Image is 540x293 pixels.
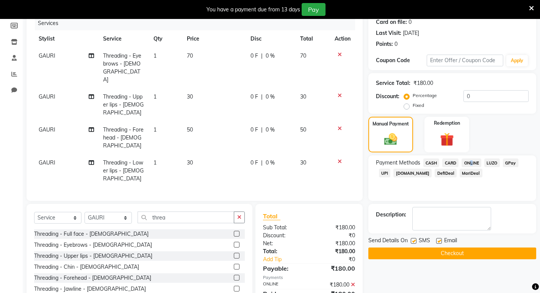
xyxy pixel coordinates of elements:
div: ₹180.00 [309,240,360,248]
div: Net: [257,240,309,248]
span: DefiDeal [435,169,457,177]
label: Redemption [434,120,460,127]
span: 1 [153,126,157,133]
div: Threading - Full face - [DEMOGRAPHIC_DATA] [34,230,149,238]
div: Threading - Forehead - [DEMOGRAPHIC_DATA] [34,274,151,282]
span: Total [263,212,280,220]
span: 0 F [250,52,258,60]
div: 0 [394,40,398,48]
div: Discount: [257,232,309,240]
span: 30 [187,159,193,166]
div: ₹180.00 [309,264,360,273]
span: 30 [300,159,306,166]
span: 0 % [266,93,275,101]
div: Threading - Chin - [DEMOGRAPHIC_DATA] [34,263,139,271]
span: | [261,126,263,134]
span: Payment Methods [376,159,420,167]
th: Service [99,30,149,47]
span: MariDeal [460,169,482,177]
span: GAURI [39,159,55,166]
div: You have a payment due from 13 days [207,6,300,14]
label: Fixed [413,102,424,109]
div: [DATE] [403,29,419,37]
div: Last Visit: [376,29,401,37]
span: Threading - Upper lips - [DEMOGRAPHIC_DATA] [103,93,144,116]
span: GPay [503,158,518,167]
input: Enter Offer / Coupon Code [427,55,503,66]
div: Discount: [376,92,399,100]
span: 50 [300,126,306,133]
div: ₹0 [318,255,361,263]
div: 0 [409,18,412,26]
span: GAURI [39,52,55,59]
span: 0 F [250,159,258,167]
div: ₹180.00 [309,248,360,255]
span: [DOMAIN_NAME] [393,169,432,177]
span: 0 % [266,52,275,60]
span: SMS [419,237,430,246]
span: 30 [300,93,306,100]
span: 0 % [266,159,275,167]
th: Price [182,30,246,47]
div: ₹180.00 [309,281,360,289]
span: 1 [153,93,157,100]
div: ONLINE [257,281,309,289]
div: Services [35,16,361,30]
div: Points: [376,40,393,48]
span: ONLINE [462,158,481,167]
span: Email [444,237,457,246]
span: 1 [153,159,157,166]
div: ₹180.00 [309,224,360,232]
span: UPI [379,169,391,177]
span: 0 % [266,126,275,134]
span: Send Details On [368,237,408,246]
span: 30 [187,93,193,100]
span: LUZO [484,158,500,167]
input: Search or Scan [138,212,234,223]
span: 70 [187,52,193,59]
th: Total [296,30,330,47]
span: 0 F [250,93,258,101]
a: Add Tip [257,255,318,263]
span: CARD [442,158,459,167]
div: Total: [257,248,309,255]
span: 50 [187,126,193,133]
button: Checkout [368,248,536,259]
div: Payable: [257,264,309,273]
label: Manual Payment [373,121,409,127]
th: Action [330,30,355,47]
span: GAURI [39,93,55,100]
div: Threading - Eyebrows - [DEMOGRAPHIC_DATA] [34,241,152,249]
div: Description: [376,211,406,219]
div: Threading - Upper lips - [DEMOGRAPHIC_DATA] [34,252,152,260]
span: 70 [300,52,306,59]
div: Card on file: [376,18,407,26]
img: _gift.svg [436,131,458,148]
span: 0 F [250,126,258,134]
button: Apply [506,55,528,66]
div: Service Total: [376,79,410,87]
span: | [261,52,263,60]
img: _cash.svg [380,132,401,147]
th: Qty [149,30,182,47]
span: Threading - Eyebrows - [DEMOGRAPHIC_DATA] [103,52,141,83]
span: 1 [153,52,157,59]
span: Threading - Forehead - [DEMOGRAPHIC_DATA] [103,126,144,149]
button: Pay [302,3,326,16]
span: | [261,159,263,167]
span: GAURI [39,126,55,133]
span: | [261,93,263,101]
div: Sub Total: [257,224,309,232]
div: ₹0 [309,232,360,240]
span: CASH [423,158,440,167]
div: ₹180.00 [413,79,433,87]
div: Coupon Code [376,56,427,64]
div: Threading - Jawline - [DEMOGRAPHIC_DATA] [34,285,146,293]
label: Percentage [413,92,437,99]
div: Payments [263,274,355,281]
th: Disc [246,30,296,47]
span: Threading - Lower lips - [DEMOGRAPHIC_DATA] [103,159,144,182]
th: Stylist [34,30,99,47]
